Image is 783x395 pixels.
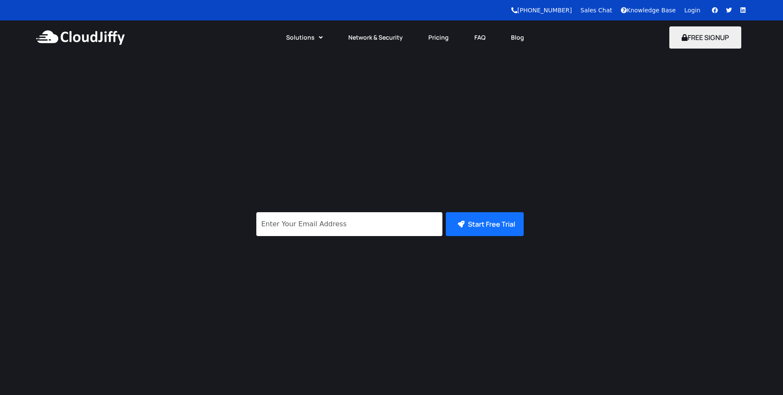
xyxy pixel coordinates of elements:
[336,28,416,47] a: Network & Security
[462,28,498,47] a: FAQ
[580,7,612,14] a: Sales Chat
[669,26,741,49] button: FREE SIGNUP
[256,212,442,236] input: Enter Your Email Address
[511,7,572,14] a: [PHONE_NUMBER]
[273,28,336,47] a: Solutions
[669,33,741,42] a: FREE SIGNUP
[416,28,462,47] a: Pricing
[498,28,537,47] a: Blog
[684,7,700,14] a: Login
[446,212,524,236] button: Start Free Trial
[621,7,676,14] a: Knowledge Base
